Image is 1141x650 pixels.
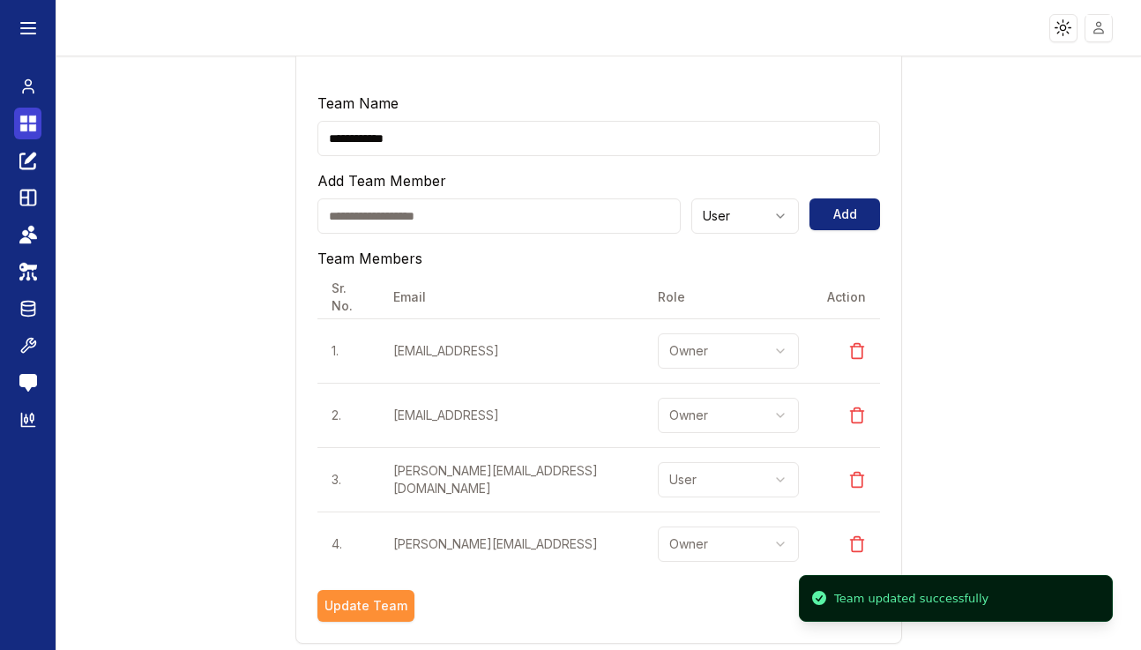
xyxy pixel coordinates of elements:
button: Add [809,198,880,230]
td: [PERSON_NAME][EMAIL_ADDRESS] [379,512,645,576]
img: placeholder-user.jpg [1086,15,1112,41]
th: Action [813,276,880,318]
h3: Edit Team [317,36,414,57]
td: [EMAIL_ADDRESS] [379,383,645,447]
img: feedback [19,374,37,392]
div: Team updated successfully [834,590,988,608]
td: 2 . [317,383,379,447]
td: 4 . [317,512,379,576]
th: Role [644,276,813,318]
td: 1 . [317,318,379,383]
th: Sr. No. [317,276,379,318]
td: 3 . [317,447,379,512]
label: Team Members [317,250,422,267]
label: Team Name [317,94,399,112]
label: Add Team Member [317,172,446,190]
td: [PERSON_NAME][EMAIL_ADDRESS][DOMAIN_NAME] [379,447,645,512]
th: Email [379,276,645,318]
td: [EMAIL_ADDRESS] [379,318,645,383]
button: Update Team [317,590,414,622]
